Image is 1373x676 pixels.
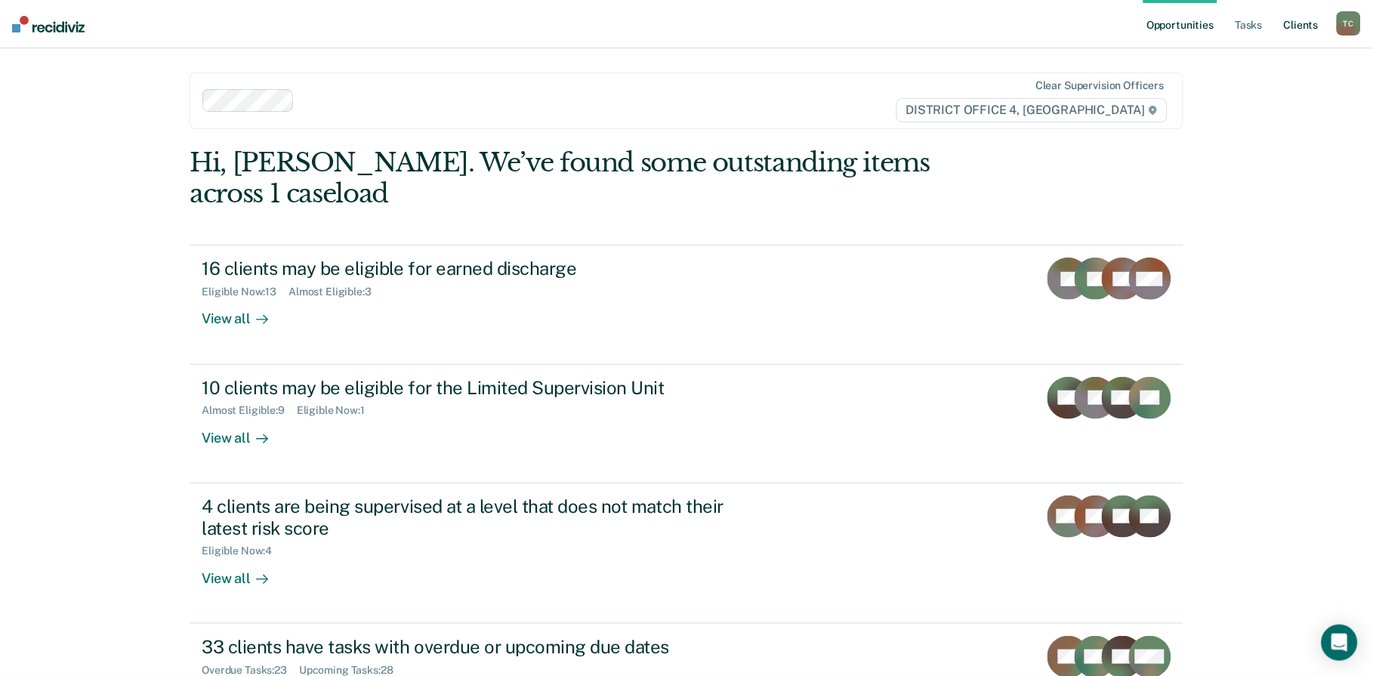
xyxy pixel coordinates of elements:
a: 4 clients are being supervised at a level that does not match their latest risk scoreEligible Now... [190,483,1183,624]
div: 16 clients may be eligible for earned discharge [202,258,732,279]
div: 4 clients are being supervised at a level that does not match their latest risk score [202,495,732,539]
div: Hi, [PERSON_NAME]. We’ve found some outstanding items across 1 caseload [190,147,984,209]
div: View all [202,298,286,328]
div: View all [202,557,286,587]
span: DISTRICT OFFICE 4, [GEOGRAPHIC_DATA] [896,98,1168,122]
div: Clear supervision officers [1035,79,1164,92]
div: View all [202,417,286,446]
img: Recidiviz [12,16,85,32]
div: Open Intercom Messenger [1322,625,1358,661]
div: Eligible Now : 1 [297,404,377,417]
div: T C [1337,11,1361,35]
div: Eligible Now : 4 [202,545,284,557]
a: 16 clients may be eligible for earned dischargeEligible Now:13Almost Eligible:3View all [190,245,1183,364]
div: Eligible Now : 13 [202,286,288,298]
button: TC [1337,11,1361,35]
div: Almost Eligible : 3 [288,286,384,298]
div: 33 clients have tasks with overdue or upcoming due dates [202,636,732,658]
div: 10 clients may be eligible for the Limited Supervision Unit [202,377,732,399]
div: Almost Eligible : 9 [202,404,297,417]
a: 10 clients may be eligible for the Limited Supervision UnitAlmost Eligible:9Eligible Now:1View all [190,365,1183,483]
